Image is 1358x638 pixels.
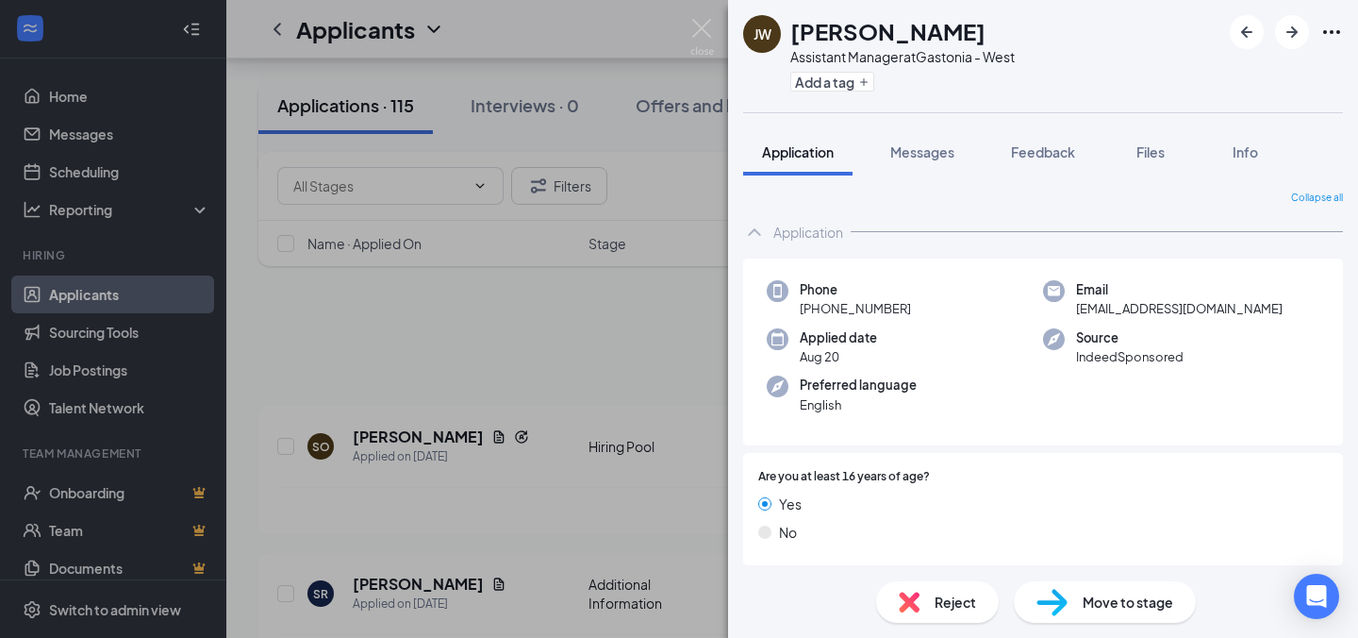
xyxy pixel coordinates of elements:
button: PlusAdd a tag [790,72,874,92]
div: JW [754,25,771,43]
span: Move to stage [1083,592,1173,613]
span: Applied date [800,328,877,347]
span: English [800,395,917,414]
span: [EMAIL_ADDRESS][DOMAIN_NAME] [1076,299,1283,318]
svg: ArrowLeftNew [1235,21,1258,43]
span: No [779,522,797,543]
span: Files [1136,143,1165,160]
svg: Plus [858,76,869,88]
span: Reject [935,592,976,613]
button: ArrowLeftNew [1230,15,1264,49]
h1: [PERSON_NAME] [790,15,985,47]
span: Are you at least 16 years of age? [758,468,930,486]
span: [PHONE_NUMBER] [800,299,911,318]
div: Assistant Manager at Gastonia - West [790,47,1015,66]
div: Application [773,223,843,242]
span: Messages [890,143,954,160]
span: Feedback [1011,143,1075,160]
span: IndeedSponsored [1076,347,1184,366]
span: Preferred language [800,376,917,395]
div: Open Intercom Messenger [1294,574,1339,619]
span: Source [1076,328,1184,347]
svg: ChevronUp [743,221,766,243]
svg: ArrowRight [1281,21,1303,43]
span: Aug 20 [800,347,877,366]
span: Collapse all [1291,191,1343,206]
span: Email [1076,280,1283,299]
span: Yes [779,494,802,514]
span: Info [1233,143,1258,160]
svg: Ellipses [1320,21,1343,43]
span: Application [762,143,834,160]
span: Phone [800,280,911,299]
button: ArrowRight [1275,15,1309,49]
